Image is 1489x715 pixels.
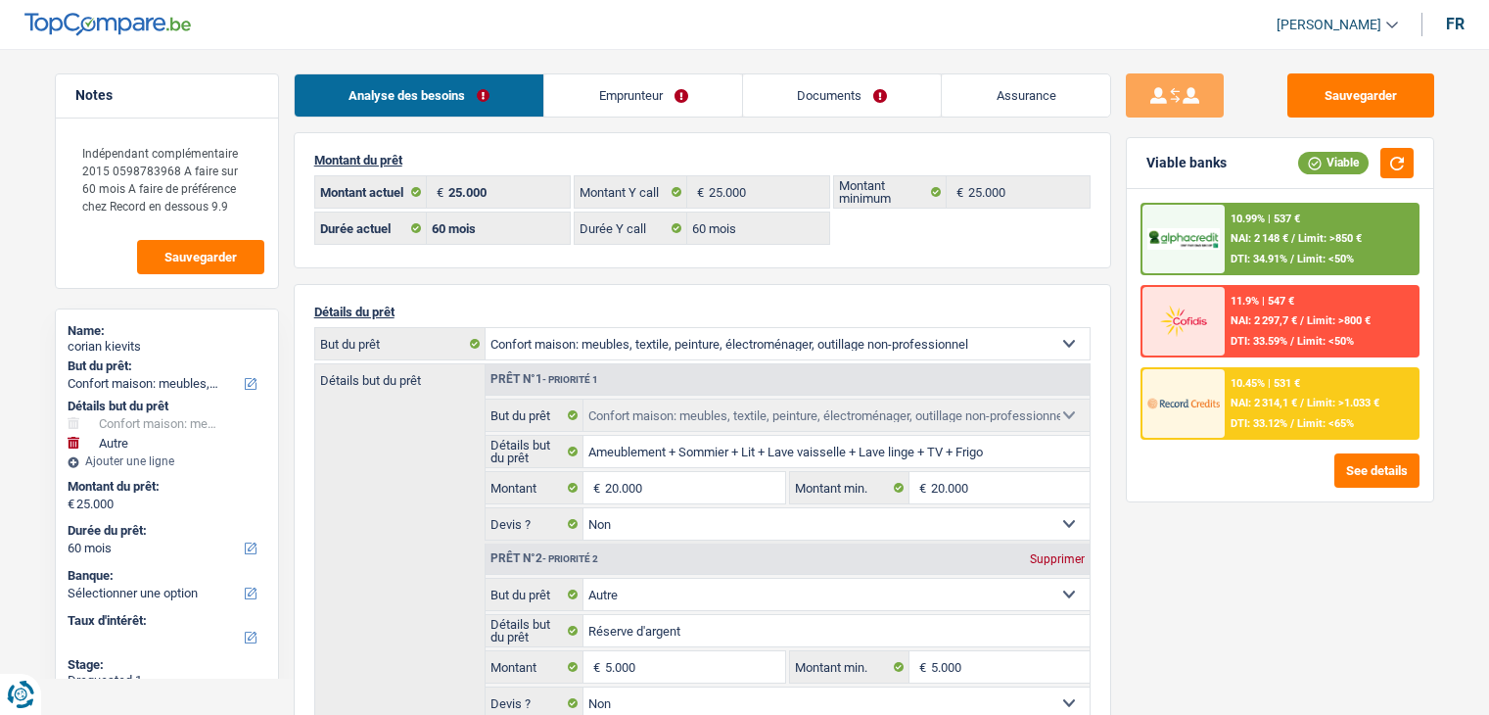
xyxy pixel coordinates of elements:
label: Taux d'intérêt: [68,613,262,629]
label: Montant actuel [315,176,428,208]
label: Devis ? [486,508,584,540]
label: Durée actuel [315,213,428,244]
span: Limit: <50% [1297,335,1354,348]
span: DTI: 33.12% [1231,417,1287,430]
span: / [1291,232,1295,245]
label: Durée du prêt: [68,523,262,539]
span: € [909,651,931,683]
div: Supprimer [1025,553,1090,565]
a: Analyse des besoins [295,74,544,117]
label: But du prêt [315,328,486,359]
h5: Notes [75,87,258,104]
div: Prêt n°2 [486,552,603,565]
img: AlphaCredit [1147,228,1220,251]
div: fr [1446,15,1465,33]
label: Montant min. [790,472,909,503]
label: Détails but du prêt [486,615,584,646]
span: DTI: 34.91% [1231,253,1287,265]
div: Stage: [68,657,266,673]
div: 10.99% | 537 € [1231,213,1300,225]
div: Détails but du prêt [68,399,266,414]
span: € [909,472,931,503]
span: NAI: 2 148 € [1231,232,1288,245]
span: € [583,651,605,683]
div: Viable [1298,152,1369,173]
span: NAI: 2 297,7 € [1231,314,1297,327]
label: Montant Y call [575,176,687,208]
span: € [583,472,605,503]
span: / [1290,253,1294,265]
span: Limit: <50% [1297,253,1354,265]
img: TopCompare Logo [24,13,191,36]
a: Assurance [942,74,1110,117]
span: / [1290,335,1294,348]
label: Montant min. [790,651,909,683]
label: Détails but du prêt [486,436,584,467]
span: Limit: <65% [1297,417,1354,430]
label: Montant minimum [834,176,947,208]
span: / [1300,397,1304,409]
span: € [68,497,74,512]
span: € [427,176,448,208]
div: 10.45% | 531 € [1231,377,1300,390]
span: / [1290,417,1294,430]
img: Record Credits [1147,385,1220,421]
button: Sauvegarder [1287,73,1434,118]
span: DTI: 33.59% [1231,335,1287,348]
label: But du prêt: [68,358,262,374]
span: / [1300,314,1304,327]
span: - Priorité 1 [542,374,598,385]
label: But du prêt [486,579,584,610]
label: But du prêt [486,400,584,431]
label: Durée Y call [575,213,687,244]
span: Limit: >800 € [1307,314,1371,327]
span: Limit: >1.033 € [1307,397,1379,409]
label: Montant [486,472,584,503]
span: NAI: 2 314,1 € [1231,397,1297,409]
p: Montant du prêt [314,153,1091,167]
button: See details [1334,453,1419,488]
div: Drequested 1 [68,673,266,689]
a: [PERSON_NAME] [1261,9,1398,41]
span: - Priorité 2 [542,553,598,564]
p: Détails du prêt [314,305,1091,319]
div: 11.9% | 547 € [1231,295,1294,308]
img: Cofidis [1147,303,1220,339]
button: Sauvegarder [137,240,264,274]
label: Détails but du prêt [315,364,485,387]
div: Viable banks [1146,155,1227,171]
div: Ajouter une ligne [68,454,266,468]
span: [PERSON_NAME] [1277,17,1381,33]
span: € [947,176,968,208]
div: corian kievits [68,339,266,355]
label: Montant [486,651,584,683]
label: Montant du prêt: [68,479,262,495]
a: Emprunteur [544,74,742,117]
span: Limit: >850 € [1298,232,1362,245]
span: € [687,176,709,208]
div: Prêt n°1 [486,373,603,386]
a: Documents [743,74,942,117]
label: Banque: [68,568,262,584]
div: Name: [68,323,266,339]
span: Sauvegarder [164,251,237,263]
